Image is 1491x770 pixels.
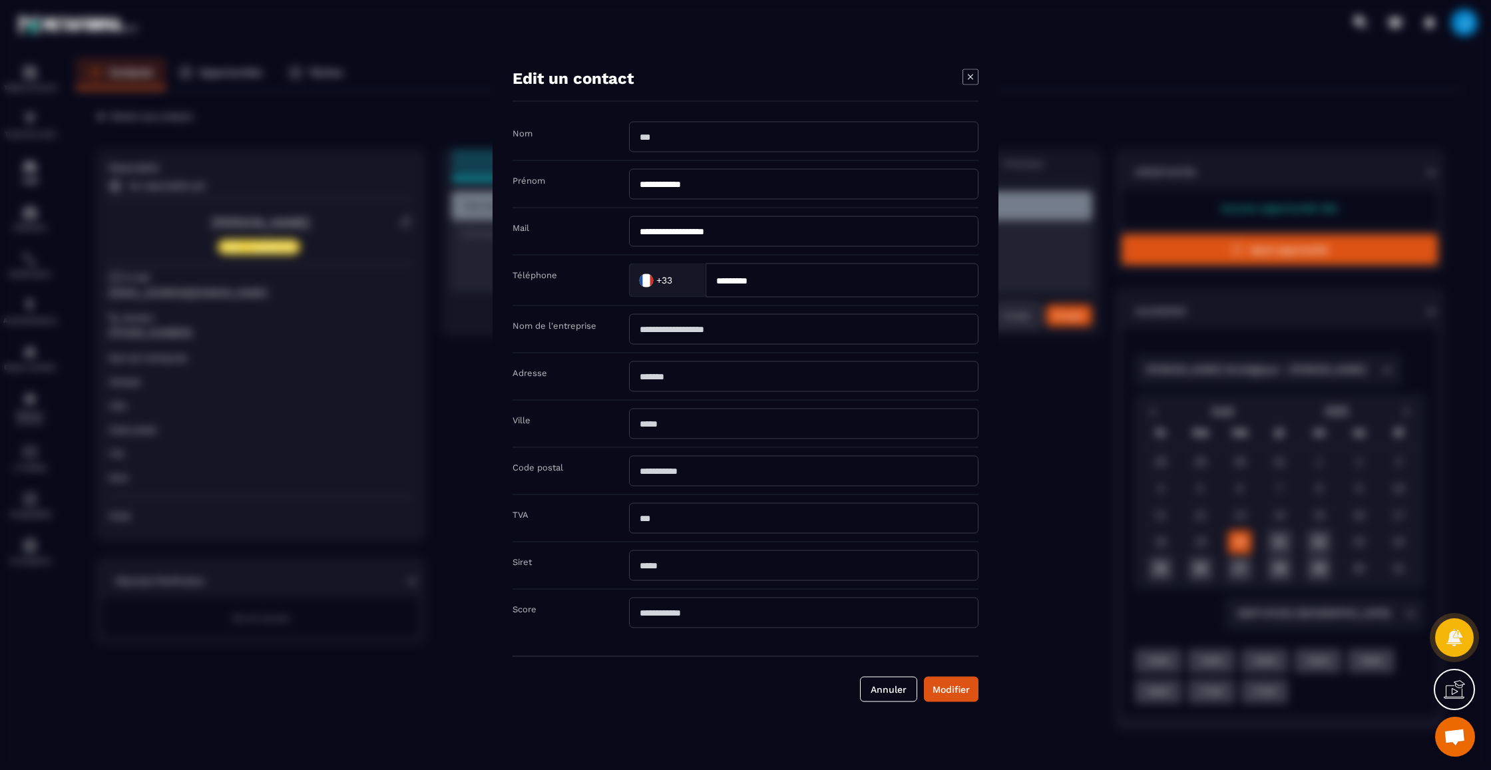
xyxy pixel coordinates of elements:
[675,270,692,290] input: Search for option
[513,175,545,185] label: Prénom
[513,128,532,138] label: Nom
[513,69,634,87] h4: Edit un contact
[656,274,672,287] span: +33
[1435,717,1475,757] a: Ouvrir le chat
[924,676,978,701] button: Modifier
[860,676,917,701] button: Annuler
[513,509,529,519] label: TVA
[633,267,660,293] img: Country Flag
[629,263,706,297] div: Search for option
[513,415,531,425] label: Ville
[513,270,557,280] label: Téléphone
[513,556,532,566] label: Siret
[513,367,547,377] label: Adresse
[513,320,596,330] label: Nom de l'entreprise
[513,462,563,472] label: Code postal
[513,604,536,614] label: Score
[513,222,529,232] label: Mail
